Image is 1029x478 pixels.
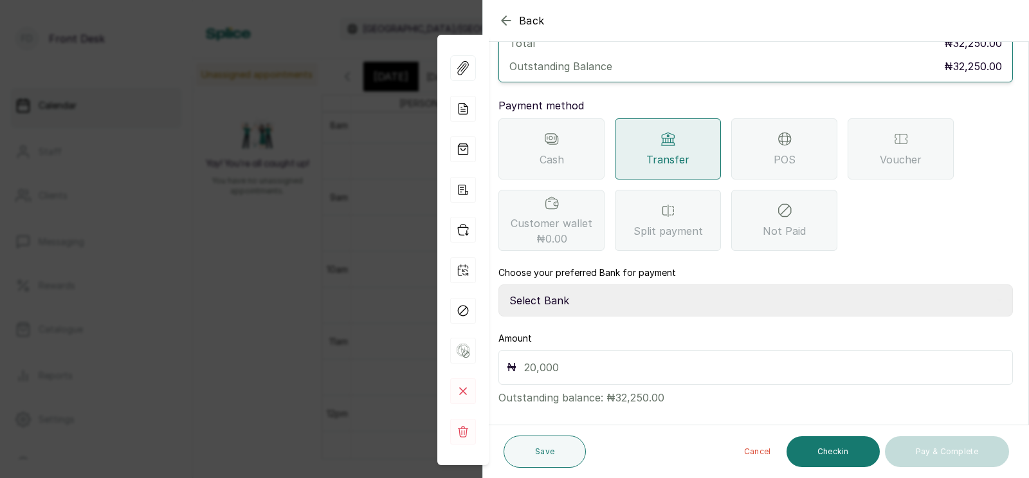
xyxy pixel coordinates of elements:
[498,13,545,28] button: Back
[944,35,1002,51] p: ₦32,250.00
[509,35,535,51] p: Total
[944,59,1002,74] p: ₦32,250.00
[885,436,1009,467] button: Pay & Complete
[536,231,567,246] span: ₦0.00
[498,266,676,279] label: Choose your preferred Bank for payment
[509,59,612,74] p: Outstanding Balance
[763,223,806,239] span: Not Paid
[734,436,781,467] button: Cancel
[880,152,922,167] span: Voucher
[524,358,1005,376] input: 20,000
[787,436,880,467] button: Checkin
[646,152,689,167] span: Transfer
[498,98,1013,113] p: Payment method
[507,358,516,376] p: ₦
[519,13,545,28] span: Back
[498,332,532,345] label: Amount
[511,216,592,246] span: Customer wallet
[774,152,796,167] span: POS
[633,223,703,239] span: Split payment
[498,385,1013,405] p: Outstanding balance: ₦32,250.00
[504,436,586,468] button: Save
[540,152,564,167] span: Cash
